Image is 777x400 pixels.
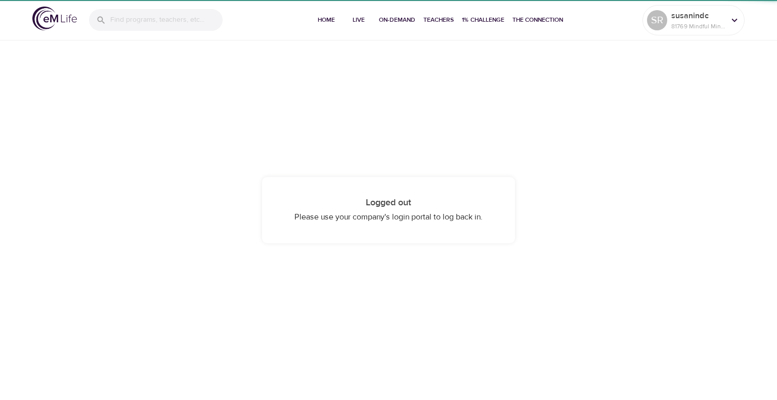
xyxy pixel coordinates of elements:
span: Live [347,15,371,25]
span: Teachers [423,15,454,25]
div: SR [647,10,667,30]
p: susanindc [671,10,725,22]
h4: Logged out [282,197,495,208]
span: 1% Challenge [462,15,504,25]
span: Please use your company's login portal to log back in. [294,212,483,222]
span: The Connection [512,15,563,25]
p: 81769 Mindful Minutes [671,22,725,31]
span: Home [314,15,338,25]
img: logo [32,7,77,30]
input: Find programs, teachers, etc... [110,9,223,31]
span: On-Demand [379,15,415,25]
